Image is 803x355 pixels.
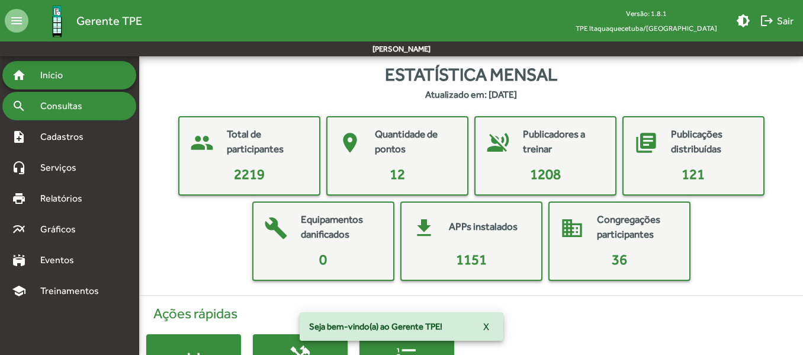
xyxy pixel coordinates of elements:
[12,99,26,113] mat-icon: search
[146,305,796,322] h4: Ações rápidas
[760,14,774,28] mat-icon: logout
[33,130,99,144] span: Cadastros
[449,219,518,235] mat-card-title: APPs instalados
[456,251,487,267] span: 1151
[309,321,442,332] span: Seja bem-vindo(a) ao Gerente TPE!
[184,125,220,161] mat-icon: people
[33,191,98,206] span: Relatórios
[258,210,294,246] mat-icon: build
[612,251,627,267] span: 36
[319,251,327,267] span: 0
[682,166,705,182] span: 121
[38,2,76,40] img: Logo
[597,212,677,242] mat-card-title: Congregações participantes
[628,125,664,161] mat-icon: library_books
[375,127,455,157] mat-card-title: Quantidade de pontos
[406,210,442,246] mat-icon: get_app
[227,127,307,157] mat-card-title: Total de participantes
[566,21,727,36] span: TPE Itaquaquecetuba/[GEOGRAPHIC_DATA]
[566,6,727,21] div: Versão: 1.8.1
[530,166,561,182] span: 1208
[523,127,603,157] mat-card-title: Publicadores a treinar
[12,130,26,144] mat-icon: note_add
[12,253,26,267] mat-icon: stadium
[12,222,26,236] mat-icon: multiline_chart
[33,99,98,113] span: Consultas
[554,210,590,246] mat-icon: domain
[33,284,113,298] span: Treinamentos
[12,284,26,298] mat-icon: school
[425,88,517,102] strong: Atualizado em: [DATE]
[480,125,516,161] mat-icon: voice_over_off
[28,2,142,40] a: Gerente TPE
[332,125,368,161] mat-icon: place
[33,68,80,82] span: Início
[234,166,265,182] span: 2219
[5,9,28,33] mat-icon: menu
[385,61,557,88] span: Estatística mensal
[736,14,750,28] mat-icon: brightness_medium
[12,191,26,206] mat-icon: print
[390,166,405,182] span: 12
[301,212,381,242] mat-card-title: Equipamentos danificados
[760,10,794,31] span: Sair
[76,11,142,30] span: Gerente TPE
[12,68,26,82] mat-icon: home
[33,222,92,236] span: Gráficos
[12,161,26,175] mat-icon: headset_mic
[483,316,489,337] span: X
[474,316,499,337] button: X
[33,161,92,175] span: Serviços
[33,253,90,267] span: Eventos
[671,127,751,157] mat-card-title: Publicações distribuídas
[755,10,798,31] button: Sair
